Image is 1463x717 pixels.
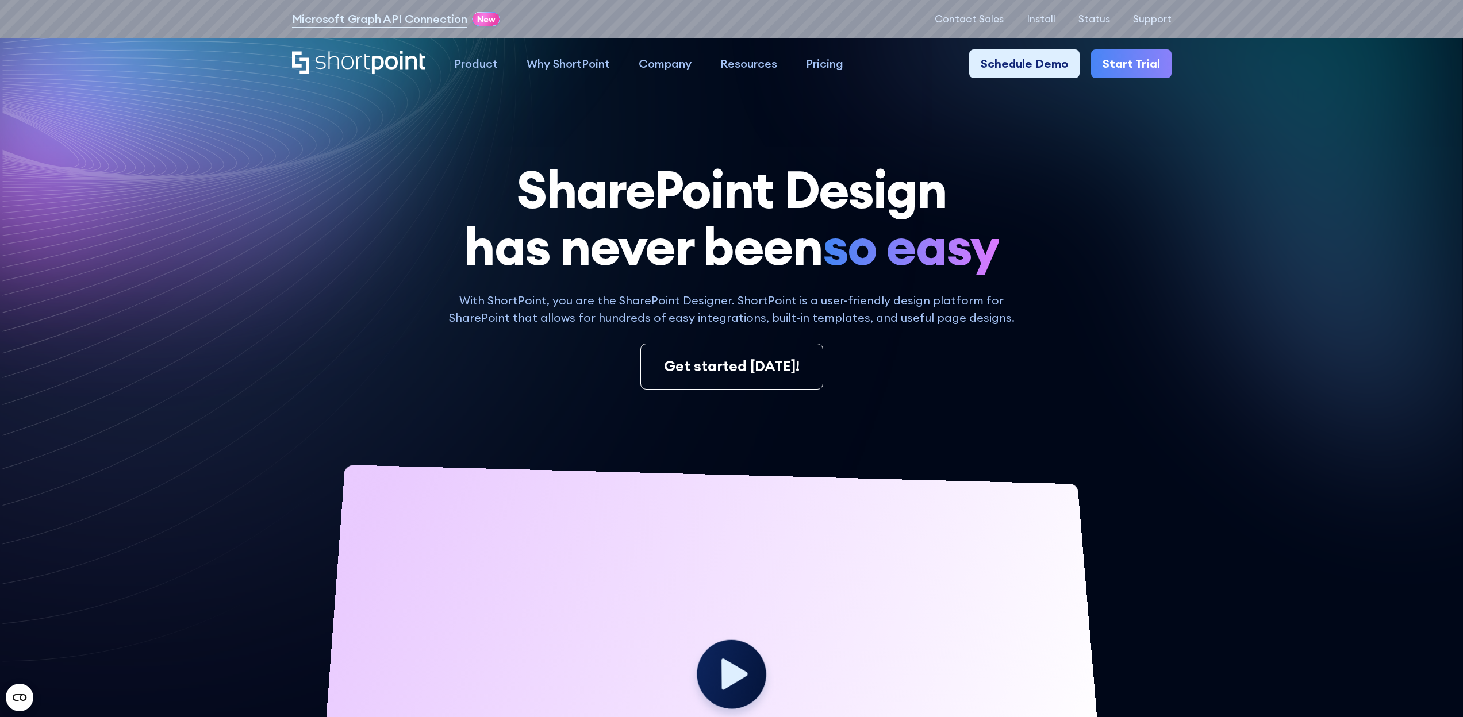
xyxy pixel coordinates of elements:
a: Home [292,51,426,76]
a: Contact Sales [935,13,1004,25]
a: Status [1078,13,1110,25]
a: Schedule Demo [969,49,1080,78]
a: Resources [706,49,792,78]
p: With ShortPoint, you are the SharePoint Designer. ShortPoint is a user-friendly design platform f... [440,292,1023,326]
a: Product [440,49,512,78]
h1: SharePoint Design has never been [292,161,1172,275]
div: Get started [DATE]! [664,356,800,377]
div: Why ShortPoint [527,55,610,72]
iframe: Chat Widget [1256,584,1463,717]
a: Pricing [792,49,858,78]
a: Install [1027,13,1055,25]
span: so easy [823,218,999,275]
a: Get started [DATE]! [640,344,823,390]
div: Product [454,55,498,72]
a: Support [1133,13,1172,25]
a: Microsoft Graph API Connection [292,10,467,28]
a: Start Trial [1091,49,1172,78]
div: Pricing [806,55,843,72]
div: Company [639,55,692,72]
a: Why ShortPoint [512,49,624,78]
div: Resources [720,55,777,72]
a: Company [624,49,706,78]
button: Open CMP widget [6,684,33,711]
